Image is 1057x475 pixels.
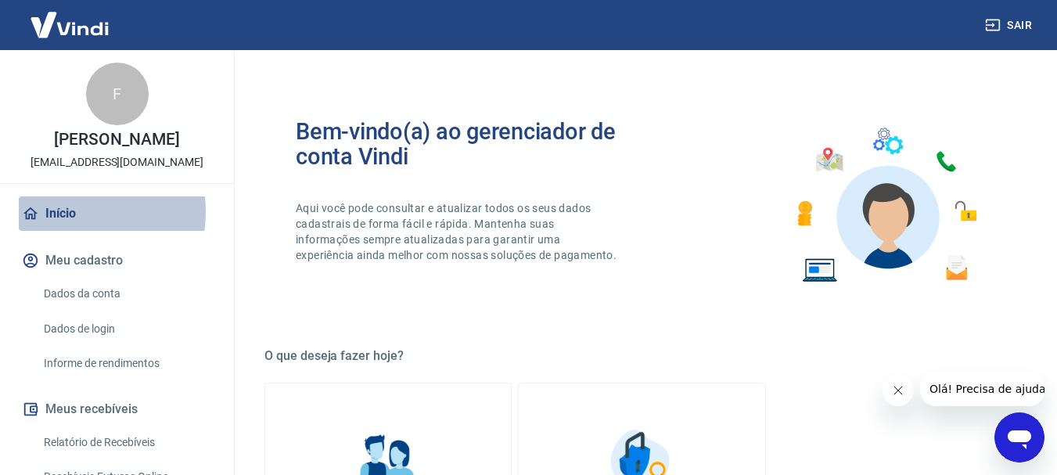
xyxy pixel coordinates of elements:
img: Imagem de um avatar masculino com diversos icones exemplificando as funcionalidades do gerenciado... [783,119,988,292]
span: Olá! Precisa de ajuda? [9,11,131,23]
iframe: Fechar mensagem [883,375,914,406]
a: Informe de rendimentos [38,347,215,380]
h2: Bem-vindo(a) ao gerenciador de conta Vindi [296,119,642,169]
p: [PERSON_NAME] [54,131,179,148]
button: Meus recebíveis [19,392,215,426]
h5: O que deseja fazer hoje? [264,348,1019,364]
img: Vindi [19,1,120,49]
p: Aqui você pode consultar e atualizar todos os seus dados cadastrais de forma fácil e rápida. Mant... [296,200,620,263]
a: Início [19,196,215,231]
iframe: Mensagem da empresa [920,372,1044,406]
button: Sair [982,11,1038,40]
a: Relatório de Recebíveis [38,426,215,459]
a: Dados da conta [38,278,215,310]
a: Dados de login [38,313,215,345]
iframe: Botão para abrir a janela de mensagens [994,412,1044,462]
p: [EMAIL_ADDRESS][DOMAIN_NAME] [31,154,203,171]
div: F [86,63,149,125]
button: Meu cadastro [19,243,215,278]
